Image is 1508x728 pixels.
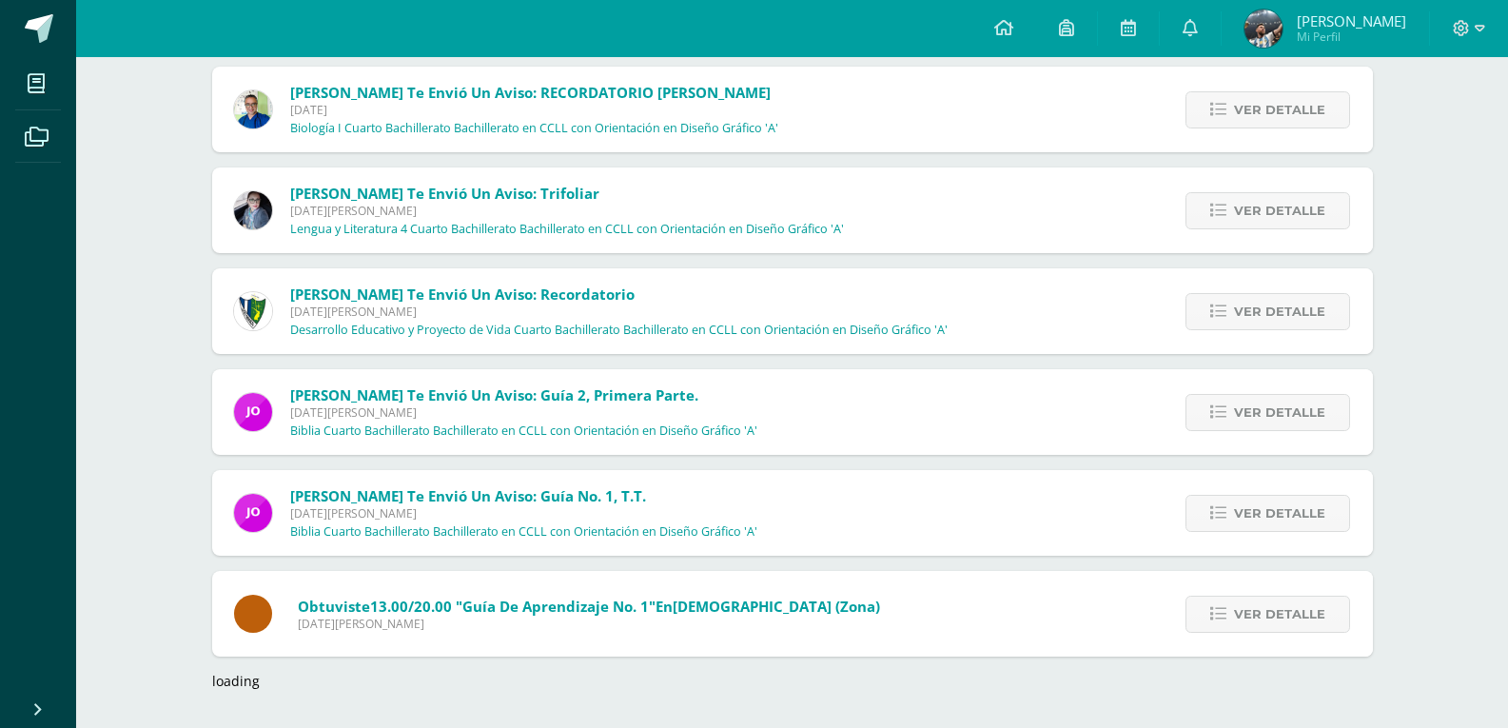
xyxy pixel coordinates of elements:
[234,393,272,431] img: 6614adf7432e56e5c9e182f11abb21f1.png
[298,616,880,632] span: [DATE][PERSON_NAME]
[1297,29,1406,45] span: Mi Perfil
[1234,92,1325,128] span: Ver detalle
[290,184,599,203] span: [PERSON_NAME] te envió un aviso: Trifoliar
[290,524,757,540] p: Biblia Cuarto Bachillerato Bachillerato en CCLL con Orientación en Diseño Gráfico 'A'
[290,486,646,505] span: [PERSON_NAME] te envió un aviso: Guía No. 1, T.T.
[290,285,635,304] span: [PERSON_NAME] te envió un aviso: Recordatorio
[456,597,656,616] span: "Guía de aprendizaje No. 1"
[290,203,844,219] span: [DATE][PERSON_NAME]
[234,191,272,229] img: 702136d6d401d1cd4ce1c6f6778c2e49.png
[290,505,757,521] span: [DATE][PERSON_NAME]
[1297,11,1406,30] span: [PERSON_NAME]
[290,423,757,439] p: Biblia Cuarto Bachillerato Bachillerato en CCLL con Orientación en Diseño Gráfico 'A'
[370,597,452,616] span: 13.00/20.00
[1234,193,1325,228] span: Ver detalle
[1234,395,1325,430] span: Ver detalle
[234,90,272,128] img: 692ded2a22070436d299c26f70cfa591.png
[673,597,880,616] span: [DEMOGRAPHIC_DATA] (Zona)
[234,292,272,330] img: 9f5bafb53b5c1c4adc2b8adf68a26909.png
[234,494,272,532] img: 6614adf7432e56e5c9e182f11abb21f1.png
[290,121,778,136] p: Biología I Cuarto Bachillerato Bachillerato en CCLL con Orientación en Diseño Gráfico 'A'
[1234,597,1325,632] span: Ver detalle
[298,597,880,616] span: Obtuviste en
[1244,10,1283,48] img: 351adec5caf4b69f268ba34fe394f9e4.png
[1234,294,1325,329] span: Ver detalle
[290,404,757,421] span: [DATE][PERSON_NAME]
[290,323,948,338] p: Desarrollo Educativo y Proyecto de Vida Cuarto Bachillerato Bachillerato en CCLL con Orientación ...
[290,102,778,118] span: [DATE]
[1234,496,1325,531] span: Ver detalle
[290,385,698,404] span: [PERSON_NAME] te envió un aviso: Guía 2, primera parte.
[290,222,844,237] p: Lengua y Literatura 4 Cuarto Bachillerato Bachillerato en CCLL con Orientación en Diseño Gráfico 'A'
[290,304,948,320] span: [DATE][PERSON_NAME]
[290,83,771,102] span: [PERSON_NAME] te envió un aviso: RECORDATORIO [PERSON_NAME]
[212,672,1373,690] div: loading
